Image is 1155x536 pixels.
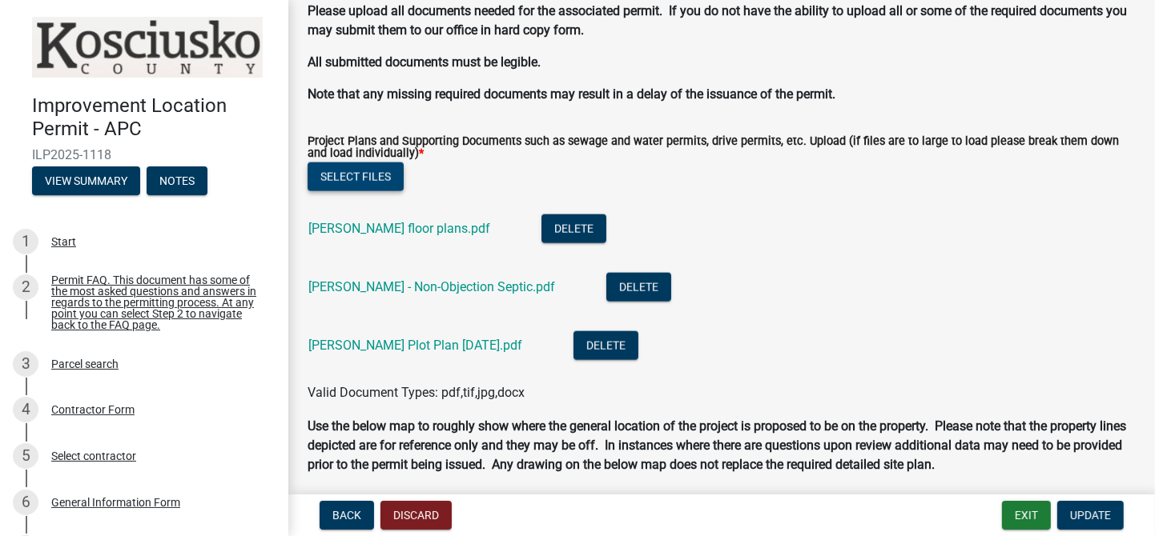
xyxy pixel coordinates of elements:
[51,497,180,508] div: General Information Form
[51,358,119,370] div: Parcel search
[13,274,38,300] div: 2
[541,222,606,237] wm-modal-confirm: Delete Document
[32,147,256,162] span: ILP2025-1118
[606,280,671,295] wm-modal-confirm: Delete Document
[308,279,555,294] a: [PERSON_NAME] - Non-Objection Septic.pdf
[32,94,276,141] h4: Improvement Location Permit - APC
[51,404,135,415] div: Contractor Form
[32,166,140,195] button: View Summary
[308,162,404,191] button: Select files
[32,17,263,78] img: Kosciusko County, Indiana
[308,136,1136,159] label: Project Plans and Supporting Documents such as sewage and water permits, drive permits, etc. Uplo...
[332,509,361,522] span: Back
[308,418,1126,472] strong: Use the below map to roughly show where the general location of the project is proposed to be on ...
[13,397,38,422] div: 4
[380,501,452,530] button: Discard
[1002,501,1051,530] button: Exit
[13,490,38,515] div: 6
[308,221,490,236] a: [PERSON_NAME] floor plans.pdf
[13,351,38,377] div: 3
[573,331,638,360] button: Delete
[308,3,1127,38] strong: Please upload all documents needed for the associated permit. If you do not have the ability to u...
[573,338,638,354] wm-modal-confirm: Delete Document
[320,501,374,530] button: Back
[147,166,207,195] button: Notes
[541,214,606,243] button: Delete
[308,385,525,400] span: Valid Document Types: pdf,tif,jpg,docx
[13,229,38,254] div: 1
[606,273,671,302] button: Delete
[308,338,522,353] a: [PERSON_NAME] Plot Plan [DATE].pdf
[147,175,207,188] wm-modal-confirm: Notes
[51,450,136,462] div: Select contractor
[1070,509,1111,522] span: Update
[32,175,140,188] wm-modal-confirm: Summary
[51,236,76,247] div: Start
[51,274,263,330] div: Permit FAQ. This document has some of the most asked questions and answers in regards to the perm...
[1057,501,1124,530] button: Update
[308,54,541,70] strong: All submitted documents must be legible.
[308,86,835,102] strong: Note that any missing required documents may result in a delay of the issuance of the permit.
[13,443,38,469] div: 5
